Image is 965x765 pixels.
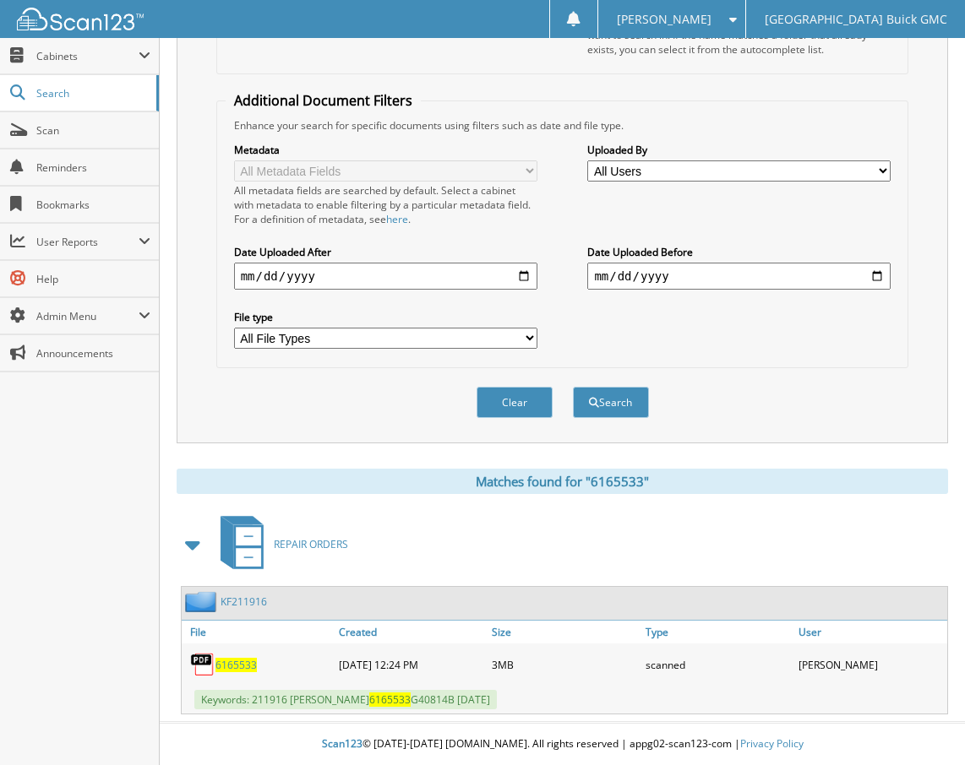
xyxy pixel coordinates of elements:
button: Search [573,387,649,418]
label: Uploaded By [587,143,891,157]
a: File [182,621,335,643]
img: scan123-logo-white.svg [17,8,144,30]
input: start [234,263,537,290]
div: [PERSON_NAME] [794,648,947,681]
a: here [386,212,408,226]
label: Date Uploaded After [234,245,537,259]
span: Admin Menu [36,309,139,323]
div: [DATE] 12:24 PM [335,648,488,681]
a: Created [335,621,488,643]
a: KF211916 [221,594,267,609]
input: end [587,263,891,290]
button: Clear [477,387,553,418]
span: Announcements [36,346,150,361]
label: Date Uploaded Before [587,245,891,259]
a: 6165533 [215,658,257,672]
span: 6165533 [369,692,411,707]
div: Matches found for "6165533" [177,469,948,494]
span: User Reports [36,235,139,249]
span: Cabinets [36,49,139,63]
span: [PERSON_NAME] [617,14,711,24]
a: REPAIR ORDERS [210,511,348,578]
span: [GEOGRAPHIC_DATA] Buick GMC [765,14,947,24]
div: © [DATE]-[DATE] [DOMAIN_NAME]. All rights reserved | appg02-scan123-com | [160,724,965,765]
span: Bookmarks [36,198,150,212]
label: Metadata [234,143,537,157]
img: folder2.png [185,591,221,612]
div: All metadata fields are searched by default. Select a cabinet with metadata to enable filtering b... [234,183,537,226]
span: Search [36,86,148,100]
a: Size [488,621,641,643]
div: 3MB [488,648,641,681]
span: Scan123 [322,736,363,751]
span: Scan [36,123,150,138]
span: Reminders [36,160,150,175]
span: REPAIR ORDERS [274,537,348,551]
img: PDF.png [190,652,215,677]
span: Help [36,272,150,286]
span: Keywords: 211916 [PERSON_NAME] G40814B [DATE] [194,690,497,709]
div: Enhance your search for specific documents using filters such as date and file type. [226,118,900,133]
iframe: Chat Widget [880,684,965,765]
a: Type [641,621,794,643]
label: File type [234,310,537,324]
legend: Additional Document Filters [226,91,421,110]
div: scanned [641,648,794,681]
a: User [794,621,947,643]
a: Privacy Policy [740,736,804,751]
